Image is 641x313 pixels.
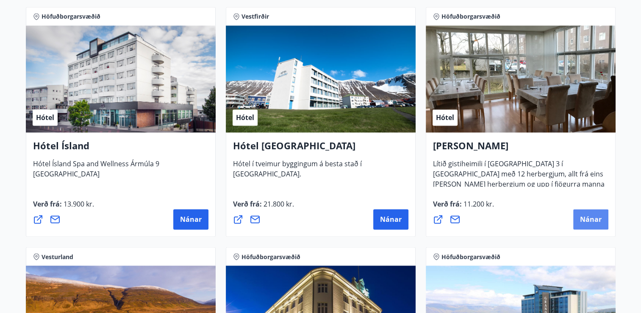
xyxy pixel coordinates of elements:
span: 21.800 kr. [262,199,294,209]
span: Höfuðborgarsvæðið [241,252,300,261]
h4: Hótel Ísland [33,139,208,159]
span: Vesturland [42,252,73,261]
span: 13.900 kr. [62,199,94,209]
h4: Hótel [GEOGRAPHIC_DATA] [233,139,408,159]
span: Vestfirðir [241,12,269,21]
span: Hótel [36,113,54,122]
span: Verð frá : [433,199,494,215]
span: Verð frá : [233,199,294,215]
span: Nánar [180,215,202,224]
h4: [PERSON_NAME] [433,139,608,159]
span: Lítið gistiheimili í [GEOGRAPHIC_DATA] 3 í [GEOGRAPHIC_DATA] með 12 herbergjum, allt frá eins [PE... [433,159,605,206]
span: Hótel Ísland Spa and Wellness Ármúla 9 [GEOGRAPHIC_DATA] [33,159,159,185]
span: Höfuðborgarsvæðið [42,12,100,21]
span: Nánar [380,215,402,224]
span: Höfuðborgarsvæðið [441,252,500,261]
span: Höfuðborgarsvæðið [441,12,500,21]
span: 11.200 kr. [462,199,494,209]
button: Nánar [373,209,408,229]
button: Nánar [173,209,208,229]
span: Nánar [580,215,602,224]
span: Hótel í tveimur byggingum á besta stað í [GEOGRAPHIC_DATA]. [233,159,362,185]
span: Verð frá : [33,199,94,215]
span: Hótel [236,113,254,122]
button: Nánar [573,209,608,229]
span: Hótel [436,113,454,122]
